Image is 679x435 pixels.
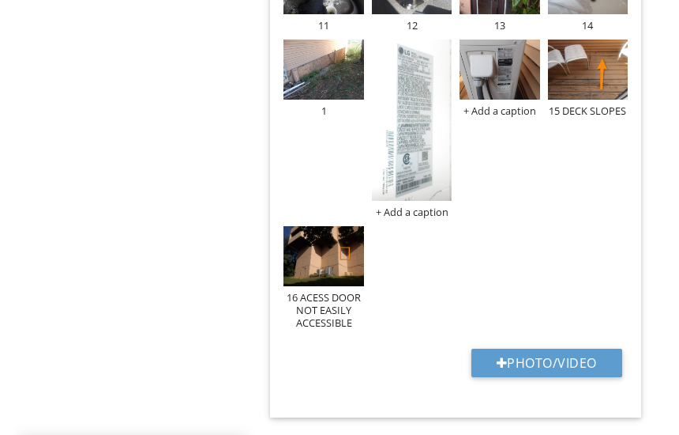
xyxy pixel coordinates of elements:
img: data [283,40,363,100]
div: 14 [548,19,628,32]
div: + Add a caption [460,104,539,117]
div: 13 [460,19,539,32]
div: 1 [283,104,363,117]
div: 12 [372,19,452,32]
img: data [460,40,539,100]
img: data [283,226,363,286]
button: Photo/Video [471,349,622,377]
div: + Add a caption [372,206,452,218]
img: data [372,40,452,201]
div: 16 ACESS DOOR NOT EASILY ACCESSIBLE [283,291,363,329]
img: data [548,40,628,100]
div: 11 [283,19,363,32]
div: 15 DECK SLOPES [548,104,628,117]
